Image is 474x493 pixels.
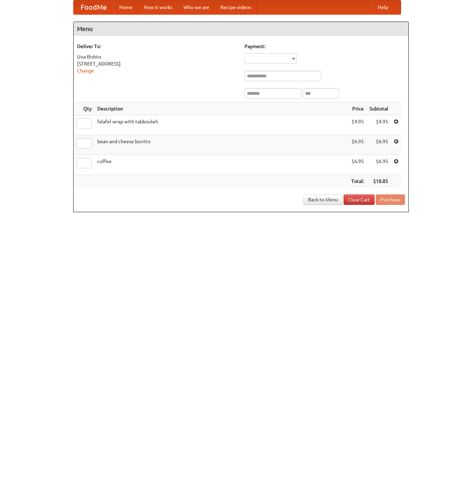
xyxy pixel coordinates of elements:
a: Clear Cart [344,194,375,205]
a: Home [114,0,138,14]
th: Subtotal [367,102,391,115]
div: Una Bishto [77,53,238,60]
td: falafel wrap with tabbouleh [95,115,348,135]
h5: Payment: [244,43,405,50]
a: Help [372,0,394,14]
td: bean and cheese burrito [95,135,348,155]
h4: Menu [74,22,408,36]
th: $18.85 [367,175,391,188]
td: $6.95 [348,155,367,175]
a: Who we are [178,0,215,14]
h5: Deliver To: [77,43,238,50]
th: Qty [74,102,95,115]
th: Price [348,102,367,115]
td: $6.95 [348,135,367,155]
a: Recipe videos [215,0,257,14]
button: Purchase [376,194,405,205]
a: FoodMe [74,0,114,14]
td: $4.95 [367,115,391,135]
td: coffee [95,155,348,175]
td: $4.95 [348,115,367,135]
a: Back to Menu [303,194,343,205]
th: Description [95,102,348,115]
a: How it works [138,0,178,14]
th: Total: [348,175,367,188]
div: [STREET_ADDRESS] [77,60,238,67]
td: $6.95 [367,155,391,175]
td: $6.95 [367,135,391,155]
a: Change [77,68,94,74]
